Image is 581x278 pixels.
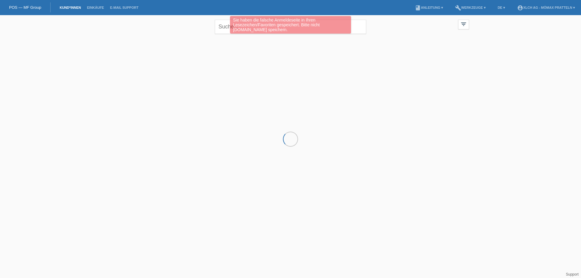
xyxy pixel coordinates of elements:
[415,5,421,11] i: book
[452,6,489,9] a: buildWerkzeuge ▾
[9,5,41,10] a: POS — MF Group
[514,6,578,9] a: account_circleXLCH AG - Mömax Pratteln ▾
[107,6,142,9] a: E-Mail Support
[495,6,508,9] a: DE ▾
[455,5,461,11] i: build
[566,272,579,276] a: Support
[517,5,523,11] i: account_circle
[57,6,84,9] a: Kund*innen
[412,6,446,9] a: bookAnleitung ▾
[230,16,351,34] div: Sie haben die falsche Anmeldeseite in Ihren Lesezeichen/Favoriten gespeichert. Bitte nicht [DOMAI...
[84,6,107,9] a: Einkäufe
